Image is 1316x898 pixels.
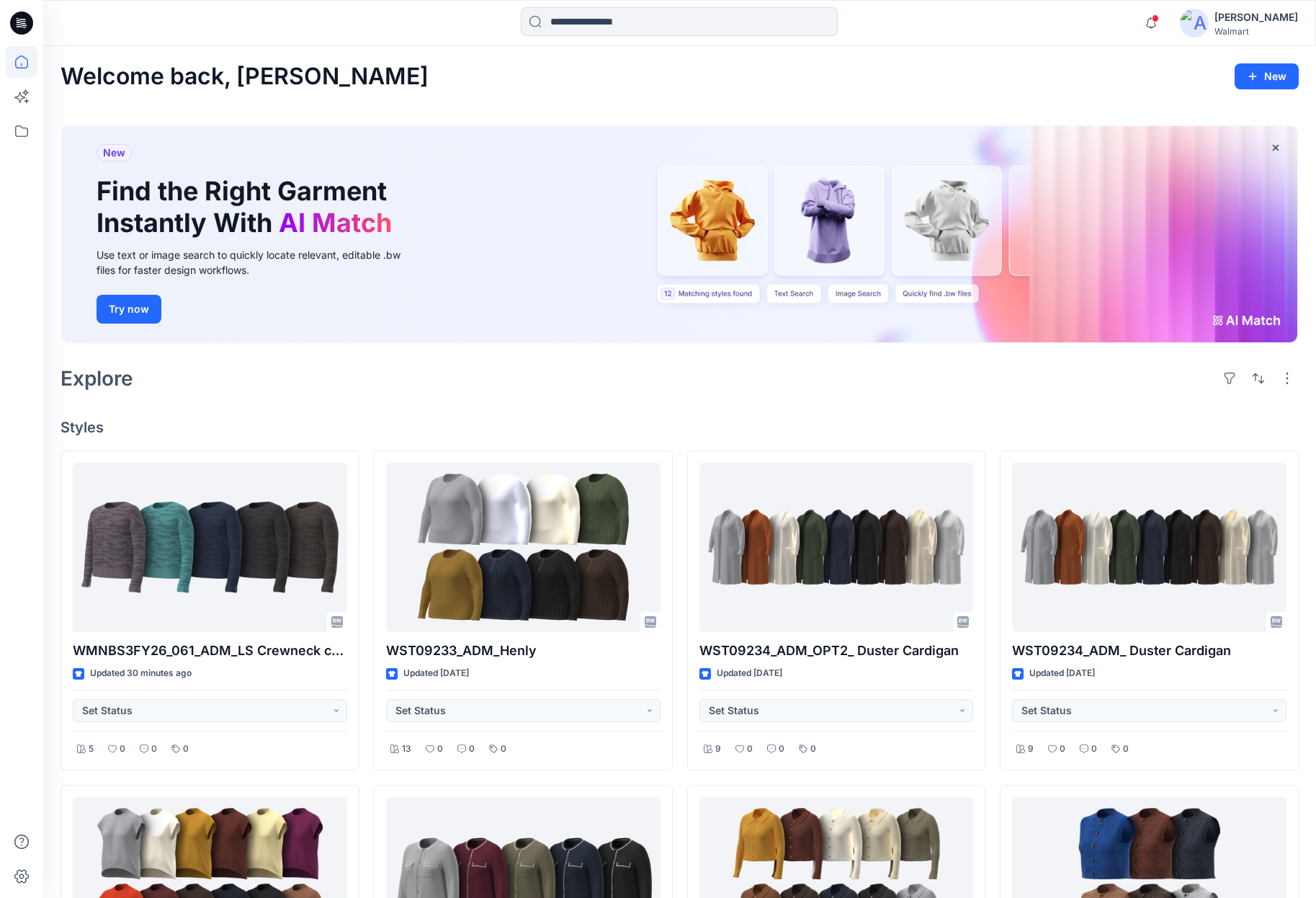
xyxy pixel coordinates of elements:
a: WST09234_ADM_OPT2_ Duster Cardigan [699,463,974,632]
p: 0 [120,742,125,757]
div: [PERSON_NAME] [1214,9,1298,26]
p: 0 [810,742,816,757]
a: WST09234_ADM_ Duster Cardigan [1012,463,1286,632]
p: 0 [437,742,443,757]
p: WST09234_ADM_ Duster Cardigan [1012,641,1286,661]
p: 0 [151,742,157,757]
p: 0 [1091,742,1097,757]
button: Try now [97,295,161,324]
a: WST09233_ADM_Henly [386,463,661,632]
p: Updated 30 minutes ago [90,666,192,681]
p: WST09234_ADM_OPT2_ Duster Cardigan [699,641,974,661]
a: WMNBS3FY26_061_ADM_LS Crewneck copy [73,463,347,632]
button: New [1235,63,1299,89]
p: Updated [DATE] [717,666,782,681]
div: Walmart [1214,26,1298,37]
img: avatar [1180,9,1209,37]
p: 0 [501,742,506,757]
span: New [103,144,125,161]
p: 0 [779,742,784,757]
p: 0 [183,742,189,757]
h2: Explore [61,367,133,390]
p: 0 [747,742,753,757]
h2: Welcome back, [PERSON_NAME] [61,63,429,90]
p: 9 [715,742,721,757]
p: 5 [89,742,94,757]
p: 13 [402,742,411,757]
p: WST09233_ADM_Henly [386,641,661,661]
p: Updated [DATE] [1029,666,1095,681]
p: Updated [DATE] [403,666,469,681]
h1: Find the Right Garment Instantly With [97,176,399,238]
div: Use text or image search to quickly locate relevant, editable .bw files for faster design workflows. [97,247,421,277]
h4: Styles [61,419,1299,436]
p: 0 [1060,742,1065,757]
p: 9 [1028,742,1034,757]
p: 0 [1123,742,1129,757]
p: 0 [469,742,475,757]
p: WMNBS3FY26_061_ADM_LS Crewneck copy [73,641,347,661]
span: AI Match [279,207,392,239]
